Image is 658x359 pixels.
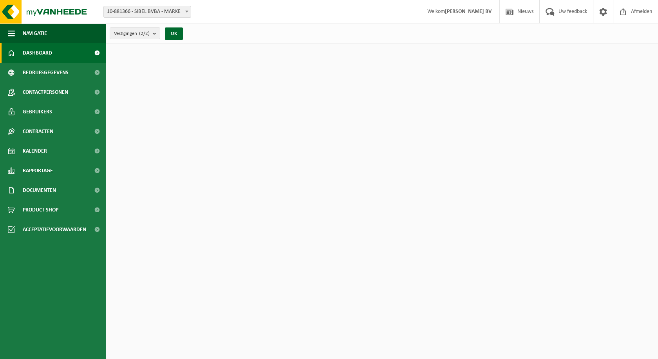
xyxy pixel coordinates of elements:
span: Documenten [23,180,56,200]
span: Gebruikers [23,102,52,122]
count: (2/2) [139,31,150,36]
span: Acceptatievoorwaarden [23,220,86,239]
span: 10-881366 - SIBEL BVBA - MARKE [104,6,191,17]
span: Vestigingen [114,28,150,40]
strong: [PERSON_NAME] BV [445,9,492,15]
button: Vestigingen(2/2) [110,27,160,39]
span: Contracten [23,122,53,141]
span: Navigatie [23,24,47,43]
span: Dashboard [23,43,52,63]
span: Bedrijfsgegevens [23,63,69,82]
span: Product Shop [23,200,58,220]
button: OK [165,27,183,40]
span: 10-881366 - SIBEL BVBA - MARKE [103,6,191,18]
span: Rapportage [23,161,53,180]
span: Contactpersonen [23,82,68,102]
span: Kalender [23,141,47,161]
